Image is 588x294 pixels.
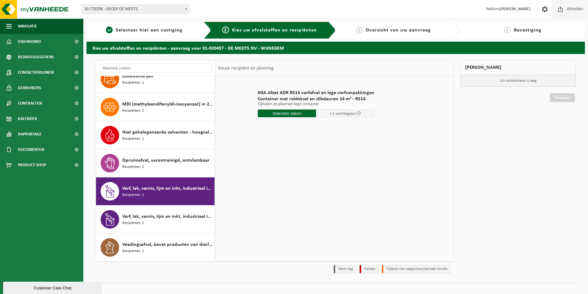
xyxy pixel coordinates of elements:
[122,213,213,220] span: Verf, lak, vernis, lijm en inkt, industrieel in kleinverpakking
[122,157,210,164] span: Opruimafval, verontreinigd, ontvlambaar
[96,121,215,149] button: Niet gehalogeneerde solventen - hoogcalorisch in 200lt-vat Recipiënten: 1
[330,112,356,116] span: + 2 werkdag(en)
[96,205,215,234] button: Verf, lak, vernis, lijm en inkt, industrieel in kleinverpakking Recipiënten: 2
[122,101,213,108] span: MDI (methyleendifenyldi-isocyanaat) in 200 lt
[18,34,41,49] span: Dashboard
[122,80,144,86] span: Recipiënten: 1
[18,49,54,65] span: Bedrijfsgegevens
[366,28,431,33] span: Overzicht van uw aanvraag
[86,42,585,54] h2: Kies uw afvalstoffen en recipiënten - aanvraag voor 01-020457 - DE MEDTS NV - WIJNEGEM
[122,192,144,198] span: Recipiënten: 1
[18,157,46,173] span: Product Shop
[96,177,215,205] button: Verf, lak, vernis, lijm en inkt, industrieel in IBC Recipiënten: 1
[460,60,576,75] div: [PERSON_NAME]
[96,149,215,177] button: Opruimafval, verontreinigd, ontvlambaar Recipiënten: 2
[122,164,144,170] span: Recipiënten: 2
[504,27,511,33] span: 4
[215,60,277,76] div: Keuze recipiënt en planning
[3,280,103,294] iframe: chat widget
[116,28,182,33] span: Selecteer hier een vestiging
[99,64,212,73] input: Materiaal zoeken
[461,75,575,87] p: Uw winkelmand is leeg
[81,5,190,14] span: 10-770298 - GROEP DE MEDTS
[360,265,379,273] li: Holiday
[500,7,531,11] strong: [PERSON_NAME]
[122,248,144,254] span: Recipiënten: 1
[122,108,144,114] span: Recipiënten: 2
[550,93,575,102] a: Doorgaan
[18,96,42,111] span: Contracten
[334,265,357,273] li: Vaste dag
[122,185,213,192] span: Verf, lak, vernis, lijm en inkt, industrieel in IBC
[18,80,41,96] span: Gebruikers
[258,96,374,102] span: Container met roldeksel en slibdeuren 14 m³ - RS14
[258,102,374,106] p: Ophalen en plaatsen lege container
[106,27,113,33] span: 1
[382,265,451,273] li: Tijdelijk niet toegestaan/période limitée
[258,90,374,96] span: KGA Afzet ADR RS14 verfafval en lege verfverpakkingen
[356,27,363,33] span: 3
[122,220,144,226] span: Recipiënten: 2
[96,234,215,261] button: Voedingsafval, bevat producten van dierlijke oorsprong, onverpakt, categorie 3 Recipiënten: 1
[222,27,229,33] span: 2
[122,129,213,136] span: Niet gehalogeneerde solventen - hoogcalorisch in 200lt-vat
[232,28,317,33] span: Kies uw afvalstoffen en recipiënten
[18,19,37,34] span: Navigatie
[18,111,37,126] span: Kalender
[96,65,215,93] button: Loodbatterijen Recipiënten: 1
[514,28,541,33] span: Bevestiging
[18,142,44,157] span: Documenten
[122,241,213,248] span: Voedingsafval, bevat producten van dierlijke oorsprong, onverpakt, categorie 3
[82,5,189,14] span: 10-770298 - GROEP DE MEDTS
[258,110,316,117] input: Selecteer datum
[18,65,54,80] span: Contactpersonen
[18,126,42,142] span: Rapportage
[122,136,144,142] span: Recipiënten: 1
[122,72,153,80] span: Loodbatterijen
[96,93,215,121] button: MDI (methyleendifenyldi-isocyanaat) in 200 lt Recipiënten: 2
[90,27,199,34] a: 1Selecteer hier een vestiging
